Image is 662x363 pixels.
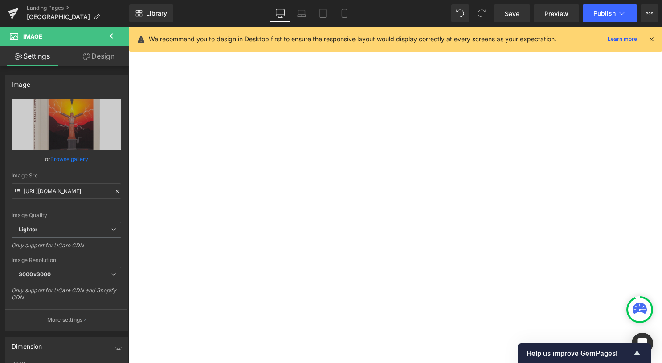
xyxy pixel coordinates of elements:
button: Undo [451,4,469,22]
span: Image [23,33,42,40]
span: Help us improve GemPages! [527,349,632,358]
input: Link [12,183,121,199]
div: Only support for UCare CDN [12,242,121,255]
a: Laptop [291,4,312,22]
a: Mobile [334,4,355,22]
a: New Library [129,4,173,22]
button: More settings [5,309,127,330]
a: Learn more [604,34,641,44]
div: Image [12,76,30,88]
a: Desktop [270,4,291,22]
div: or [12,154,121,164]
a: Browse gallery [50,151,88,167]
a: Landing Pages [27,4,129,12]
p: More settings [47,316,83,324]
div: Image Quality [12,212,121,218]
a: Preview [534,4,579,22]
span: Publish [593,10,616,17]
button: Redo [473,4,490,22]
div: Dimension [12,338,42,350]
button: More [641,4,658,22]
a: Design [66,46,131,66]
b: 3000x3000 [19,271,51,278]
div: Image Resolution [12,257,121,263]
button: Show survey - Help us improve GemPages! [527,348,642,359]
span: [GEOGRAPHIC_DATA] [27,13,90,20]
span: Preview [544,9,568,18]
p: We recommend you to design in Desktop first to ensure the responsive layout would display correct... [149,34,556,44]
span: Save [505,9,519,18]
b: Lighter [19,226,37,233]
span: Library [146,9,167,17]
div: Open Intercom Messenger [632,333,653,354]
a: Tablet [312,4,334,22]
button: Publish [583,4,637,22]
div: Only support for UCare CDN and Shopify CDN [12,287,121,307]
div: Image Src [12,173,121,179]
